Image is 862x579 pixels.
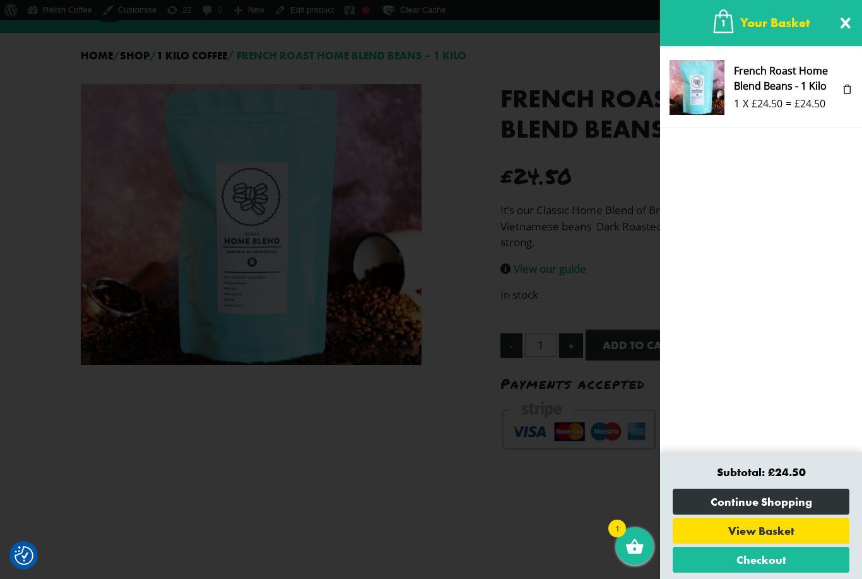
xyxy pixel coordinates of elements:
img: Revisit consent button [15,546,33,565]
a: View Basket [673,518,849,544]
span: £ [794,96,800,111]
span: 1 [734,96,740,111]
bdi: 24.50 [752,97,782,110]
bdi: 24.50 [768,465,806,479]
span: Subtotal [717,465,768,479]
a: French Roast Home Blend Beans - 1 Kilo [734,64,828,93]
span: £ [768,465,775,479]
span: 1 [712,9,735,38]
span: 1 [608,520,626,537]
a: Checkout [673,547,849,573]
span: Your Basket [740,13,810,32]
bdi: 24.50 [794,97,825,110]
span: £ [752,96,757,111]
button: Consent Preferences [15,546,33,565]
a: Continue Shopping [673,489,849,515]
span: X [743,96,748,111]
img: Relish Home Blend Coffee Beans [670,60,724,115]
span: = [786,96,791,111]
